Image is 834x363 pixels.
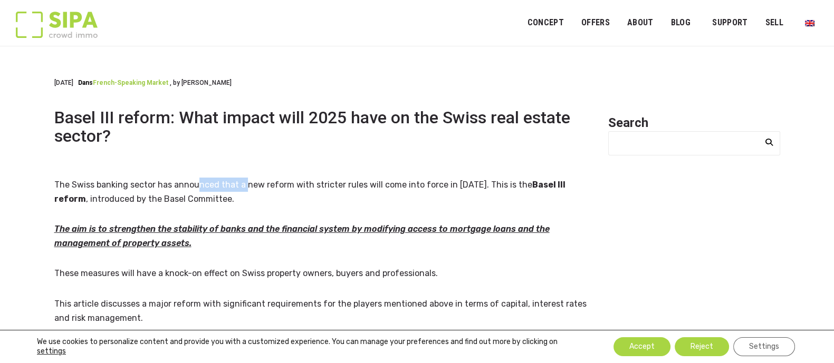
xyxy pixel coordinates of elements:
a: Switch to [798,13,821,33]
u: The aim is to strengthen the stability of banks and the financial system by modifying access to m... [54,224,550,248]
a: Sell [758,11,790,35]
b: Basel III reform [54,180,565,204]
button: Accept [613,337,670,356]
p: We use cookies to personalize content and provide you with a customized experience. You can manag... [37,337,587,356]
h1: Basel III reform: What impact will 2025 have on the Swiss real estate sector? [54,109,596,145]
img: Logo [16,12,98,38]
button: Reject [675,337,729,356]
a: French-speaking market [93,79,168,86]
button: Settings [733,337,795,356]
div: [DATE] [54,78,232,87]
nav: Primary menu [528,9,818,36]
span: , introduced by the Basel Committee. [86,194,234,204]
a: OFFERS [574,11,617,35]
a: ABOUT [620,11,660,35]
h2: Search [608,115,780,131]
img: English [805,20,814,26]
a: Support [705,11,754,35]
a: Concept [521,11,571,35]
button: settings [37,347,66,356]
span: The Swiss banking sector has announced that a new reform with stricter rules will come into force... [54,180,532,190]
span: This article discusses a major reform with significant requirements for the players mentioned abo... [54,299,587,323]
a: Blog [664,11,698,35]
span: These measures will have a knock-on effect on Swiss property owners, buyers and professionals. [54,268,438,278]
span: Dans [78,79,93,86]
span: , by [PERSON_NAME] [170,79,232,86]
